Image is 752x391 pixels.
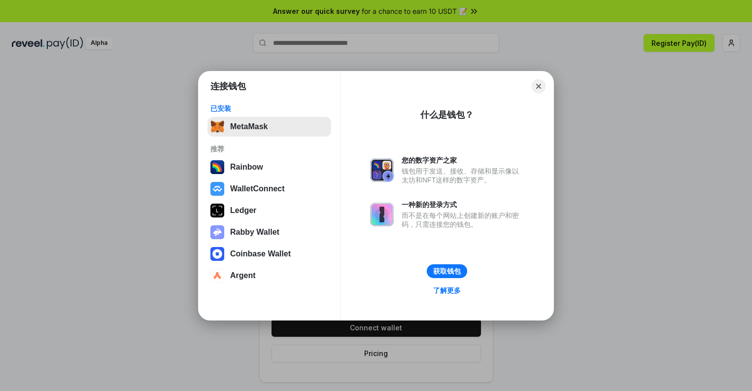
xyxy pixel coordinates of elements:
button: MetaMask [207,117,331,137]
div: 已安装 [210,104,328,113]
div: Rainbow [230,163,263,172]
div: Rabby Wallet [230,228,279,237]
div: Ledger [230,206,256,215]
div: Argent [230,271,256,280]
button: WalletConnect [207,179,331,199]
img: svg+xml,%3Csvg%20fill%3D%22none%22%20height%3D%2233%22%20viewBox%3D%220%200%2035%2033%22%20width%... [210,120,224,134]
div: MetaMask [230,122,268,131]
div: 钱包用于发送、接收、存储和显示像以太坊和NFT这样的数字资产。 [402,167,524,184]
button: 获取钱包 [427,264,467,278]
div: 什么是钱包？ [420,109,474,121]
div: 而不是在每个网站上创建新的账户和密码，只需连接您的钱包。 [402,211,524,229]
img: svg+xml,%3Csvg%20xmlns%3D%22http%3A%2F%2Fwww.w3.org%2F2000%2Fsvg%22%20fill%3D%22none%22%20viewBox... [370,203,394,226]
div: 推荐 [210,144,328,153]
button: Ledger [207,201,331,220]
div: Coinbase Wallet [230,249,291,258]
button: Rainbow [207,157,331,177]
div: 您的数字资产之家 [402,156,524,165]
img: svg+xml,%3Csvg%20width%3D%2228%22%20height%3D%2228%22%20viewBox%3D%220%200%2028%2028%22%20fill%3D... [210,269,224,283]
img: svg+xml,%3Csvg%20width%3D%2228%22%20height%3D%2228%22%20viewBox%3D%220%200%2028%2028%22%20fill%3D... [210,247,224,261]
button: Argent [207,266,331,285]
div: 获取钱包 [433,267,461,276]
button: Coinbase Wallet [207,244,331,264]
img: svg+xml,%3Csvg%20xmlns%3D%22http%3A%2F%2Fwww.w3.org%2F2000%2Fsvg%22%20fill%3D%22none%22%20viewBox... [210,225,224,239]
div: 了解更多 [433,286,461,295]
img: svg+xml,%3Csvg%20xmlns%3D%22http%3A%2F%2Fwww.w3.org%2F2000%2Fsvg%22%20width%3D%2228%22%20height%3... [210,204,224,217]
img: svg+xml,%3Csvg%20width%3D%22120%22%20height%3D%22120%22%20viewBox%3D%220%200%20120%20120%22%20fil... [210,160,224,174]
img: svg+xml,%3Csvg%20xmlns%3D%22http%3A%2F%2Fwww.w3.org%2F2000%2Fsvg%22%20fill%3D%22none%22%20viewBox... [370,158,394,182]
a: 了解更多 [427,284,467,297]
div: 一种新的登录方式 [402,200,524,209]
img: svg+xml,%3Csvg%20width%3D%2228%22%20height%3D%2228%22%20viewBox%3D%220%200%2028%2028%22%20fill%3D... [210,182,224,196]
div: WalletConnect [230,184,285,193]
button: Rabby Wallet [207,222,331,242]
h1: 连接钱包 [210,80,246,92]
button: Close [532,79,546,93]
